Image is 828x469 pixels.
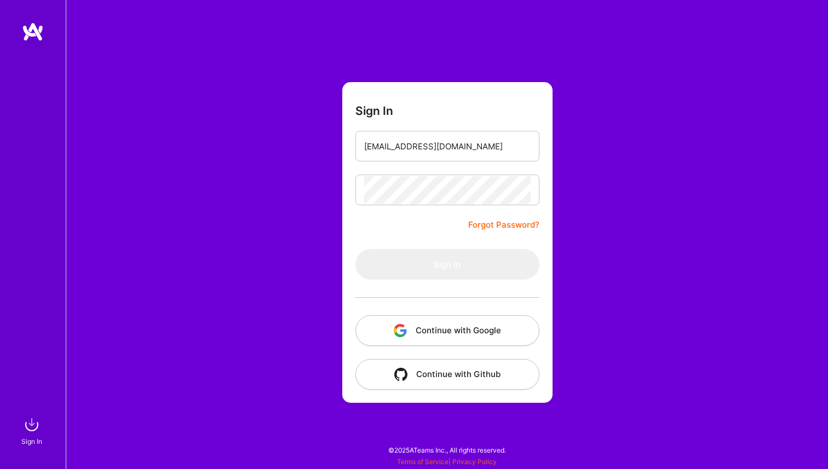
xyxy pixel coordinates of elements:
[355,359,539,390] button: Continue with Github
[66,436,828,464] div: © 2025 ATeams Inc., All rights reserved.
[397,458,449,466] a: Terms of Service
[21,414,43,436] img: sign in
[452,458,497,466] a: Privacy Policy
[355,249,539,280] button: Sign In
[394,368,407,381] img: icon
[21,436,42,447] div: Sign In
[394,324,407,337] img: icon
[355,315,539,346] button: Continue with Google
[468,218,539,231] a: Forgot Password?
[364,132,531,160] input: Email...
[397,458,497,466] span: |
[23,414,43,447] a: sign inSign In
[355,104,393,118] h3: Sign In
[22,22,44,42] img: logo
